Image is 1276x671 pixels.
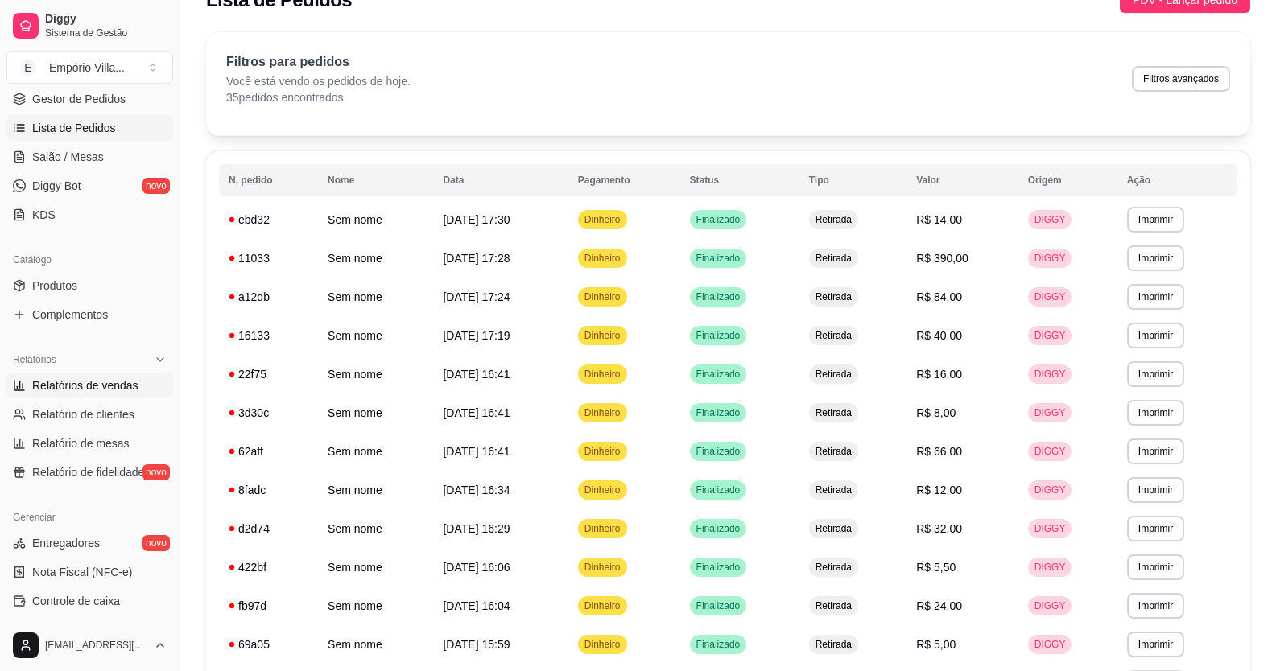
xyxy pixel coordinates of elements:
[1127,438,1184,464] button: Imprimir
[1127,207,1184,233] button: Imprimir
[318,393,433,432] td: Sem nome
[693,522,744,535] span: Finalizado
[812,445,855,458] span: Retirada
[32,207,56,223] span: KDS
[693,368,744,381] span: Finalizado
[812,252,855,265] span: Retirada
[32,91,126,107] span: Gestor de Pedidos
[443,368,510,381] span: [DATE] 16:41
[568,164,680,196] th: Pagamento
[581,599,624,612] span: Dinheiro
[6,530,173,556] a: Entregadoresnovo
[581,561,624,574] span: Dinheiro
[226,89,411,105] p: 35 pedidos encontrados
[229,482,308,498] div: 8fadc
[906,164,1018,196] th: Valor
[229,559,308,575] div: 422bf
[443,599,510,612] span: [DATE] 16:04
[1031,638,1069,651] span: DIGGY
[693,406,744,419] span: Finalizado
[581,290,624,303] span: Dinheiro
[812,406,855,419] span: Retirada
[1127,593,1184,619] button: Imprimir
[32,307,108,323] span: Complementos
[318,164,433,196] th: Nome
[1031,290,1069,303] span: DIGGY
[13,353,56,366] span: Relatórios
[1018,164,1117,196] th: Origem
[6,202,173,228] a: KDS
[318,625,433,664] td: Sem nome
[916,445,962,458] span: R$ 66,00
[318,200,433,239] td: Sem nome
[229,521,308,537] div: d2d74
[693,599,744,612] span: Finalizado
[1127,554,1184,580] button: Imprimir
[32,278,77,294] span: Produtos
[1127,632,1184,657] button: Imprimir
[318,509,433,548] td: Sem nome
[1031,213,1069,226] span: DIGGY
[693,290,744,303] span: Finalizado
[6,617,173,643] a: Controle de fiado
[812,599,855,612] span: Retirada
[443,638,510,651] span: [DATE] 15:59
[318,432,433,471] td: Sem nome
[916,252,968,265] span: R$ 390,00
[443,406,510,419] span: [DATE] 16:41
[1031,599,1069,612] span: DIGGY
[6,115,173,141] a: Lista de Pedidos
[443,561,510,574] span: [DATE] 16:06
[6,273,173,298] a: Produtos
[226,73,411,89] p: Você está vendo os pedidos de hoje.
[6,559,173,585] a: Nota Fiscal (NFC-e)
[32,593,120,609] span: Controle de caixa
[433,164,568,196] th: Data
[32,435,130,451] span: Relatório de mesas
[32,406,134,422] span: Relatório de clientes
[812,213,855,226] span: Retirada
[6,6,173,45] a: DiggySistema de Gestão
[229,443,308,459] div: 62aff
[32,120,116,136] span: Lista de Pedidos
[318,239,433,278] td: Sem nome
[916,213,962,226] span: R$ 14,00
[6,302,173,327] a: Complementos
[581,368,624,381] span: Dinheiro
[443,484,510,496] span: [DATE] 16:34
[32,149,104,165] span: Salão / Mesas
[680,164,799,196] th: Status
[45,639,147,652] span: [EMAIL_ADDRESS][DOMAIN_NAME]
[799,164,907,196] th: Tipo
[916,484,962,496] span: R$ 12,00
[581,213,624,226] span: Dinheiro
[812,368,855,381] span: Retirada
[20,60,36,76] span: E
[6,401,173,427] a: Relatório de clientes
[916,329,962,342] span: R$ 40,00
[812,638,855,651] span: Retirada
[318,355,433,393] td: Sem nome
[1031,252,1069,265] span: DIGGY
[6,504,173,530] div: Gerenciar
[6,247,173,273] div: Catálogo
[916,290,962,303] span: R$ 84,00
[6,173,173,199] a: Diggy Botnovo
[229,289,308,305] div: a12db
[443,445,510,458] span: [DATE] 16:41
[1031,445,1069,458] span: DIGGY
[443,522,510,535] span: [DATE] 16:29
[6,86,173,112] a: Gestor de Pedidos
[1127,245,1184,271] button: Imprimir
[219,164,318,196] th: N. pedido
[1132,66,1230,92] button: Filtros avançados
[916,638,956,651] span: R$ 5,00
[1127,477,1184,503] button: Imprimir
[6,430,173,456] a: Relatório de mesas
[581,445,624,458] span: Dinheiro
[1127,284,1184,310] button: Imprimir
[693,484,744,496] span: Finalizado
[32,178,81,194] span: Diggy Bot
[693,445,744,458] span: Finalizado
[32,377,138,393] span: Relatórios de vendas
